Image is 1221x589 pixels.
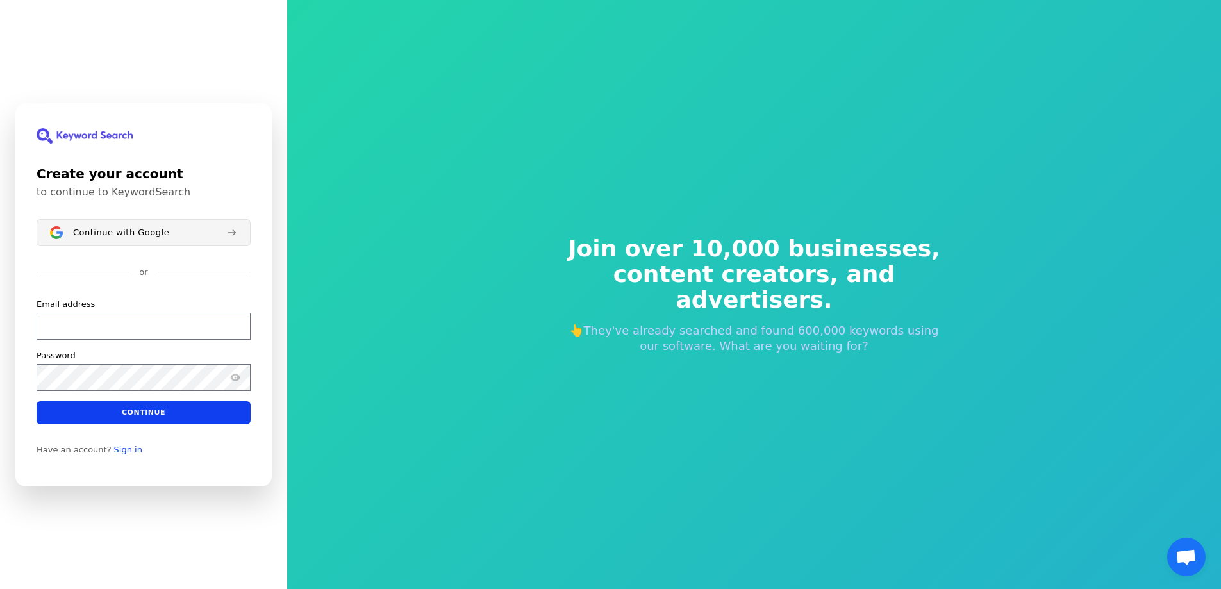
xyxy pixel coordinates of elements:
p: or [139,267,147,278]
span: Join over 10,000 businesses, [560,236,949,261]
p: 👆They've already searched and found 600,000 keywords using our software. What are you waiting for? [560,323,949,354]
span: Have an account? [37,444,112,454]
img: Sign in with Google [50,226,63,239]
label: Email address [37,298,95,310]
button: Sign in with GoogleContinue with Google [37,219,251,246]
span: content creators, and advertisers. [560,261,949,313]
a: Sign in [114,444,142,454]
p: to continue to KeywordSearch [37,186,251,199]
button: Show password [228,369,243,385]
img: KeywordSearch [37,128,133,144]
label: Password [37,349,76,361]
button: Continue [37,401,251,424]
span: Continue with Google [73,227,169,237]
h1: Create your account [37,164,251,183]
a: Aprire la chat [1167,538,1206,576]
